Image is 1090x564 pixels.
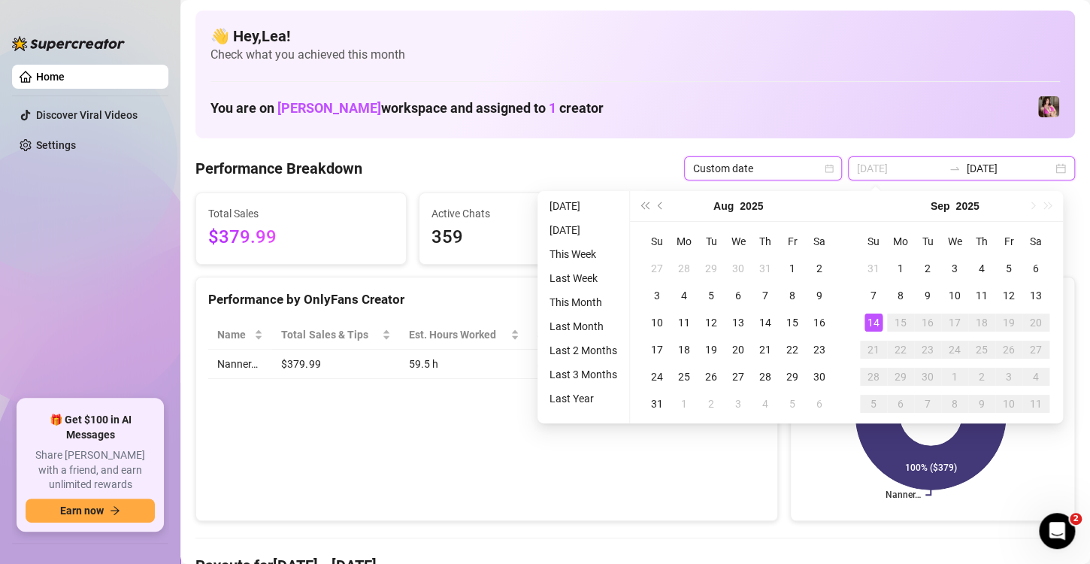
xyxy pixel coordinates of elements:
[783,287,801,305] div: 8
[210,100,604,117] h1: You are on workspace and assigned to creator
[698,336,725,363] td: 2025-08-19
[671,255,698,282] td: 2025-07-28
[643,309,671,336] td: 2025-08-10
[729,259,747,277] div: 30
[675,395,693,413] div: 1
[810,341,828,359] div: 23
[810,314,828,332] div: 16
[543,390,623,408] li: Last Year
[528,350,625,379] td: $6.39
[208,223,394,252] span: $379.99
[779,336,806,363] td: 2025-08-22
[864,314,883,332] div: 14
[281,326,379,343] span: Total Sales & Tips
[860,363,887,390] td: 2025-09-28
[995,282,1022,309] td: 2025-09-12
[1070,513,1082,525] span: 2
[643,282,671,309] td: 2025-08-03
[973,259,991,277] div: 4
[60,505,104,517] span: Earn now
[1022,228,1049,255] th: Sa
[1000,368,1018,386] div: 3
[210,26,1060,47] h4: 👋 Hey, Lea !
[675,287,693,305] div: 4
[941,309,968,336] td: 2025-09-17
[995,363,1022,390] td: 2025-10-03
[643,255,671,282] td: 2025-07-27
[779,309,806,336] td: 2025-08-15
[643,363,671,390] td: 2025-08-24
[702,287,720,305] div: 5
[968,282,995,309] td: 2025-09-11
[941,228,968,255] th: We
[892,259,910,277] div: 1
[208,290,765,310] div: Performance by OnlyFans Creator
[946,259,964,277] div: 3
[995,255,1022,282] td: 2025-09-05
[725,336,752,363] td: 2025-08-20
[698,390,725,417] td: 2025-09-02
[756,395,774,413] div: 4
[693,157,833,180] span: Custom date
[543,365,623,384] li: Last 3 Months
[725,309,752,336] td: 2025-08-13
[941,363,968,390] td: 2025-10-01
[864,368,883,386] div: 28
[810,395,828,413] div: 6
[643,390,671,417] td: 2025-08-31
[208,320,272,350] th: Name
[1000,287,1018,305] div: 12
[946,314,964,332] div: 17
[729,287,747,305] div: 6
[914,336,941,363] td: 2025-09-23
[887,390,914,417] td: 2025-10-06
[783,259,801,277] div: 1
[887,363,914,390] td: 2025-09-29
[914,390,941,417] td: 2025-10-07
[995,336,1022,363] td: 2025-09-26
[725,255,752,282] td: 2025-07-30
[752,282,779,309] td: 2025-08-07
[783,368,801,386] div: 29
[931,191,950,221] button: Choose a month
[756,368,774,386] div: 28
[698,228,725,255] th: Tu
[400,350,528,379] td: 59.5 h
[648,368,666,386] div: 24
[1022,309,1049,336] td: 2025-09-20
[892,341,910,359] div: 22
[864,287,883,305] div: 7
[1022,390,1049,417] td: 2025-10-11
[941,336,968,363] td: 2025-09-24
[698,309,725,336] td: 2025-08-12
[756,287,774,305] div: 7
[968,255,995,282] td: 2025-09-04
[1039,513,1075,549] iframe: Intercom live chat
[1022,336,1049,363] td: 2025-09-27
[729,341,747,359] div: 20
[675,314,693,332] div: 11
[217,326,251,343] span: Name
[36,71,65,83] a: Home
[648,259,666,277] div: 27
[973,395,991,413] div: 9
[973,341,991,359] div: 25
[543,317,623,335] li: Last Month
[725,282,752,309] td: 2025-08-06
[857,160,943,177] input: Start date
[806,336,833,363] td: 2025-08-23
[752,309,779,336] td: 2025-08-14
[892,314,910,332] div: 15
[806,309,833,336] td: 2025-08-16
[1000,341,1018,359] div: 26
[543,293,623,311] li: This Month
[810,259,828,277] div: 2
[887,309,914,336] td: 2025-09-15
[887,228,914,255] th: Mo
[549,100,556,116] span: 1
[914,228,941,255] th: Tu
[887,282,914,309] td: 2025-09-08
[864,341,883,359] div: 21
[272,350,400,379] td: $379.99
[946,287,964,305] div: 10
